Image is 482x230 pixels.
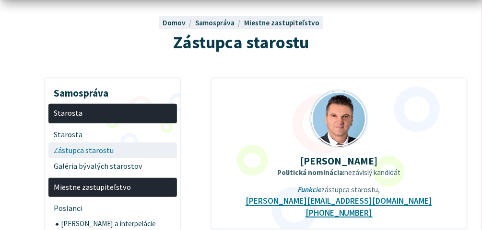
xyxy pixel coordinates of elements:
[163,18,195,27] a: Domov
[163,18,186,27] span: Domov
[54,127,171,142] span: Starosta
[54,106,171,121] span: Starosta
[54,142,171,158] span: Zástupca starostu
[300,154,377,167] strong: [PERSON_NAME]
[48,201,177,217] a: Poslanci
[226,168,452,195] p: nezávislý kandidát zástupca starostu,
[306,208,373,218] a: [PHONE_NUMBER]
[48,127,177,142] a: Starosta
[54,158,171,174] span: Galéria bývalých starostov
[54,179,171,195] span: Miestne zastupiteľstvo
[48,178,177,197] a: Miestne zastupiteľstvo
[244,18,319,27] a: Miestne zastupiteľstvo
[48,80,177,100] h3: Samospráva
[311,91,367,147] img: janitor__2_
[246,196,432,206] a: [PERSON_NAME][EMAIL_ADDRESS][DOMAIN_NAME]
[48,104,177,123] a: Starosta
[54,201,171,217] span: Poslanci
[195,18,235,27] span: Samospráva
[48,158,177,174] a: Galéria bývalých starostov
[277,168,345,177] strong: Politická nominácia:
[48,142,177,158] a: Zástupca starostu
[195,18,244,27] a: Samospráva
[298,185,321,194] em: Funkcie
[173,31,309,53] span: Zástupca starostu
